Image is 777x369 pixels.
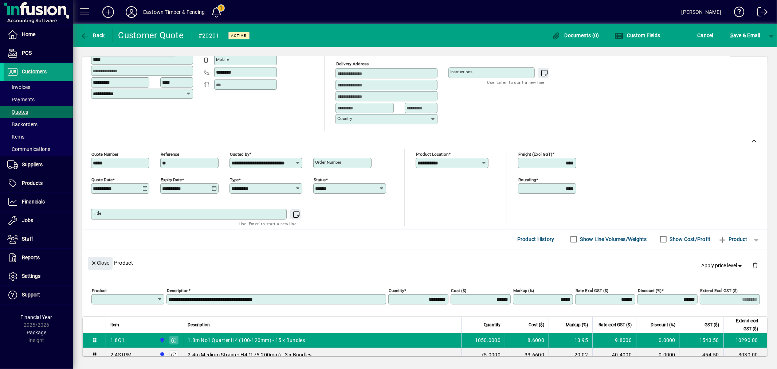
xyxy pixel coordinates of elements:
[79,29,107,42] button: Back
[484,321,501,329] span: Quantity
[597,337,632,344] div: 9.8000
[705,321,719,329] span: GST ($)
[579,236,647,243] label: Show Line Volumes/Weights
[4,143,73,155] a: Communications
[723,348,767,362] td: 3030.00
[81,32,105,38] span: Back
[188,337,305,344] span: 1.8m No1 Quarter H4 (100-120mm) - 15 x Bundles
[4,286,73,304] a: Support
[231,33,247,38] span: Active
[337,116,352,121] mat-label: Country
[143,6,205,18] div: Eastown Timber & Fencing
[651,321,675,329] span: Discount (%)
[22,236,33,242] span: Staff
[4,131,73,143] a: Items
[22,199,45,205] span: Financials
[4,81,73,93] a: Invoices
[230,151,249,156] mat-label: Quoted by
[723,333,767,348] td: 10290.00
[82,249,768,276] div: Product
[696,29,715,42] button: Cancel
[216,57,229,62] mat-label: Mobile
[505,348,549,362] td: 33.6600
[7,109,28,115] span: Quotes
[91,151,118,156] mat-label: Quote number
[4,267,73,286] a: Settings
[93,211,101,216] mat-label: Title
[4,106,73,118] a: Quotes
[230,177,239,182] mat-label: Type
[4,156,73,174] a: Suppliers
[729,1,745,25] a: Knowledge Base
[514,233,557,246] button: Product History
[699,259,747,272] button: Apply price level
[4,249,73,267] a: Reports
[549,348,592,362] td: 20.02
[475,337,501,344] span: 1050.0000
[576,288,608,293] mat-label: Rate excl GST ($)
[599,321,632,329] span: Rate excl GST ($)
[88,257,113,270] button: Close
[7,84,30,90] span: Invoices
[513,288,534,293] mat-label: Markup (%)
[416,151,448,156] mat-label: Product location
[4,193,73,211] a: Financials
[199,30,219,42] div: #20201
[22,180,43,186] span: Products
[518,177,536,182] mat-label: Rounding
[714,233,751,246] button: Product
[7,146,50,152] span: Communications
[730,32,733,38] span: S
[157,336,166,344] span: Holyoake St
[92,288,107,293] mat-label: Product
[487,78,545,86] mat-hint: Use 'Enter' to start a new line
[7,97,35,102] span: Payments
[4,118,73,131] a: Backorders
[636,333,680,348] td: 0.0000
[727,29,764,42] button: Save & Email
[615,32,660,38] span: Custom Fields
[21,314,52,320] span: Financial Year
[22,255,40,260] span: Reports
[22,273,40,279] span: Settings
[7,121,38,127] span: Backorders
[188,351,311,358] span: 2.4m Medium Strainer H4 (175-200mm) - 3 x Bundles
[746,257,764,274] button: Delete
[22,69,47,74] span: Customers
[613,29,662,42] button: Custom Fields
[597,351,632,358] div: 40.4000
[505,333,549,348] td: 8.6000
[752,1,768,25] a: Logout
[22,217,33,223] span: Jobs
[550,29,601,42] button: Documents (0)
[638,288,662,293] mat-label: Discount (%)
[157,351,166,359] span: Holyoake St
[188,321,210,329] span: Description
[718,233,747,245] span: Product
[552,32,599,38] span: Documents (0)
[110,351,132,358] div: 2.4STRM
[529,321,544,329] span: Cost ($)
[4,93,73,106] a: Payments
[110,321,119,329] span: Item
[730,30,760,41] span: ave & Email
[680,348,723,362] td: 454.50
[86,259,114,266] app-page-header-button: Close
[118,30,184,41] div: Customer Quote
[518,151,552,156] mat-label: Freight (excl GST)
[314,177,326,182] mat-label: Status
[4,211,73,230] a: Jobs
[161,151,179,156] mat-label: Reference
[161,177,182,182] mat-label: Expiry date
[27,330,46,335] span: Package
[97,5,120,19] button: Add
[4,174,73,193] a: Products
[702,262,744,269] span: Apply price level
[746,262,764,268] app-page-header-button: Delete
[4,26,73,44] a: Home
[700,288,738,293] mat-label: Extend excl GST ($)
[167,288,188,293] mat-label: Description
[7,134,24,140] span: Items
[389,288,404,293] mat-label: Quantity
[315,160,341,165] mat-label: Order number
